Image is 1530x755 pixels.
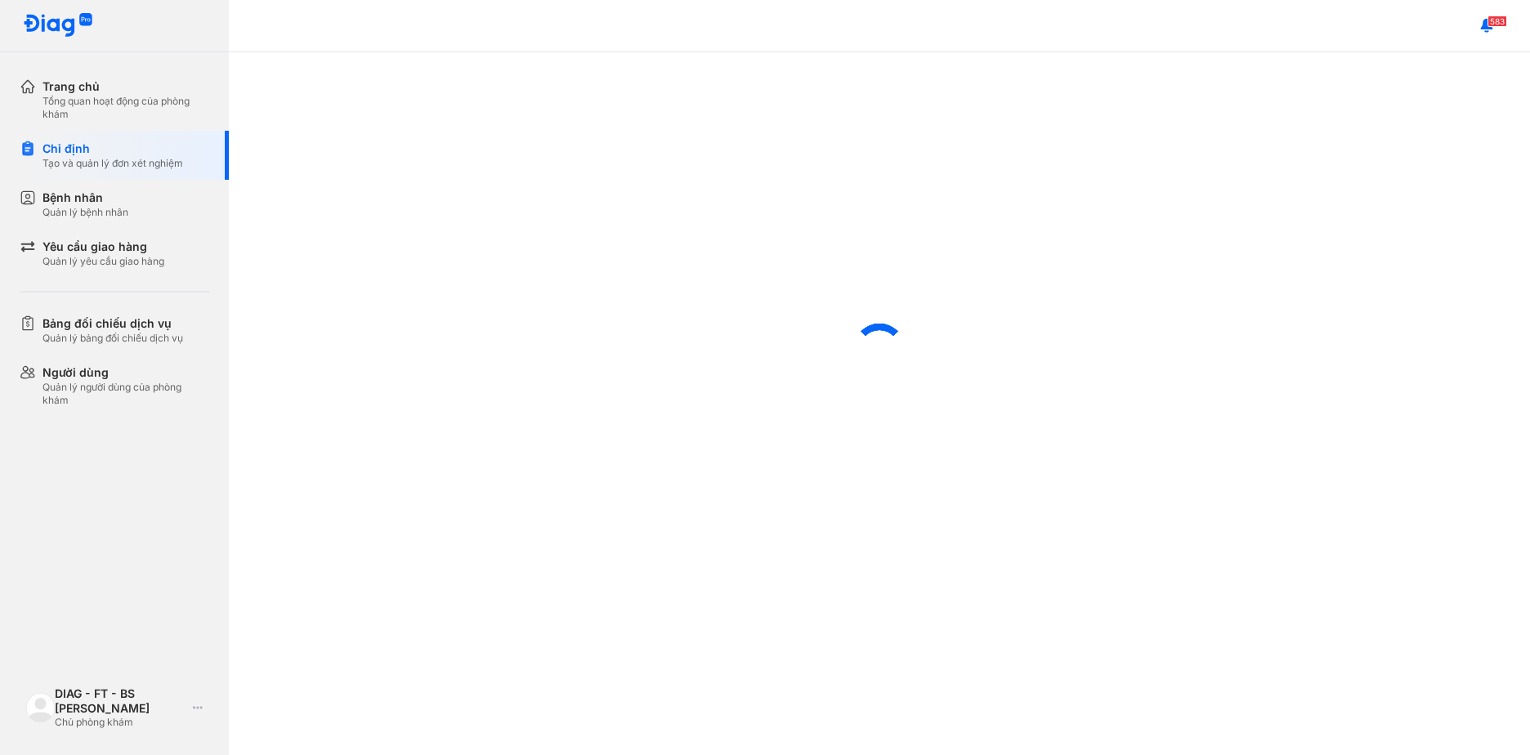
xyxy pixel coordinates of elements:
[42,206,128,219] div: Quản lý bệnh nhân
[55,716,186,729] div: Chủ phòng khám
[42,78,209,95] div: Trang chủ
[42,141,183,157] div: Chỉ định
[42,239,164,255] div: Yêu cầu giao hàng
[42,157,183,170] div: Tạo và quản lý đơn xét nghiệm
[42,381,209,407] div: Quản lý người dùng của phòng khám
[42,255,164,268] div: Quản lý yêu cầu giao hàng
[1487,16,1507,27] span: 583
[23,13,93,38] img: logo
[42,315,183,332] div: Bảng đối chiếu dịch vụ
[42,364,209,381] div: Người dùng
[42,190,128,206] div: Bệnh nhân
[42,95,209,121] div: Tổng quan hoạt động của phòng khám
[26,693,55,721] img: logo
[42,332,183,345] div: Quản lý bảng đối chiếu dịch vụ
[55,686,186,716] div: DIAG - FT - BS [PERSON_NAME]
